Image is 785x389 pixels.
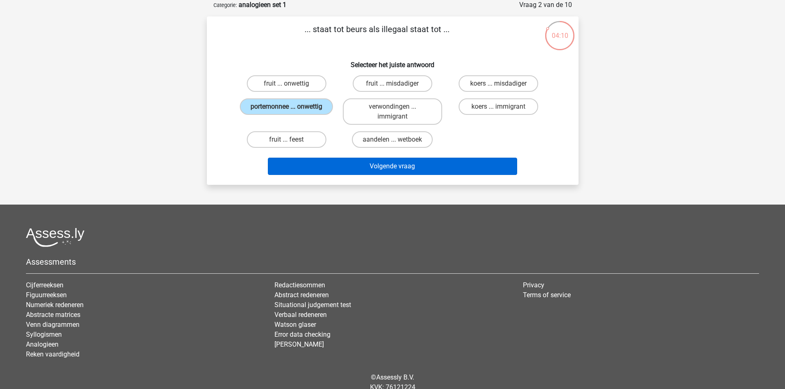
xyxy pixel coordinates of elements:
label: fruit ... onwettig [247,75,326,92]
strong: analogieen set 1 [239,1,286,9]
a: Numeriek redeneren [26,301,84,309]
a: Cijferreeksen [26,281,63,289]
a: Syllogismen [26,331,62,338]
a: Privacy [523,281,544,289]
label: fruit ... misdadiger [353,75,432,92]
a: Abstracte matrices [26,311,80,319]
a: Venn diagrammen [26,321,80,328]
a: Analogieen [26,340,59,348]
label: koers ... misdadiger [459,75,538,92]
label: portemonnee ... onwettig [240,98,333,115]
a: Reken vaardigheid [26,350,80,358]
label: verwondingen ... immigrant [343,98,442,125]
small: Categorie: [213,2,237,8]
label: fruit ... feest [247,131,326,148]
label: koers ... immigrant [459,98,538,115]
label: aandelen ... wetboek [352,131,433,148]
a: Situational judgement test [274,301,351,309]
a: Figuurreeksen [26,291,67,299]
img: Assessly logo [26,228,84,247]
a: Assessly B.V. [376,373,414,381]
a: [PERSON_NAME] [274,340,324,348]
button: Volgende vraag [268,158,517,175]
h5: Assessments [26,257,759,267]
a: Terms of service [523,291,571,299]
h6: Selecteer het juiste antwoord [220,54,565,69]
p: ... staat tot beurs als illegaal staat tot ... [220,23,534,48]
a: Watson glaser [274,321,316,328]
div: 04:10 [544,20,575,41]
a: Abstract redeneren [274,291,329,299]
a: Redactiesommen [274,281,325,289]
a: Verbaal redeneren [274,311,327,319]
a: Error data checking [274,331,330,338]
